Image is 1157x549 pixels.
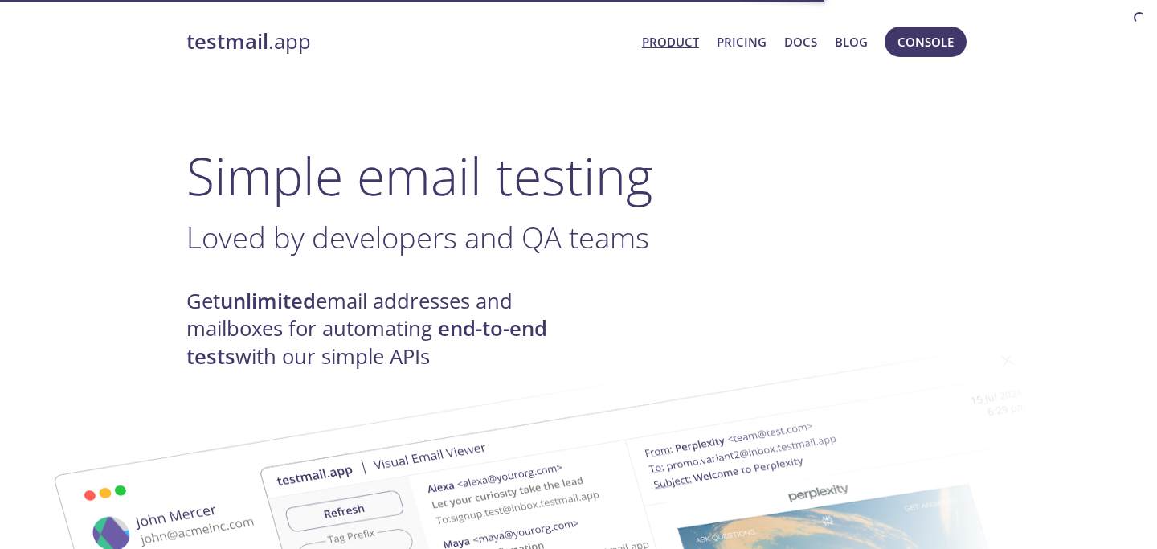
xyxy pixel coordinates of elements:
[835,31,868,52] a: Blog
[897,31,954,52] span: Console
[186,314,547,370] strong: end-to-end tests
[186,288,578,371] h4: Get email addresses and mailboxes for automating with our simple APIs
[885,27,967,57] button: Console
[642,31,699,52] a: Product
[717,31,767,52] a: Pricing
[186,145,971,207] h1: Simple email testing
[186,27,268,55] strong: testmail
[220,287,316,315] strong: unlimited
[186,217,649,257] span: Loved by developers and QA teams
[186,28,629,55] a: testmail.app
[784,31,817,52] a: Docs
